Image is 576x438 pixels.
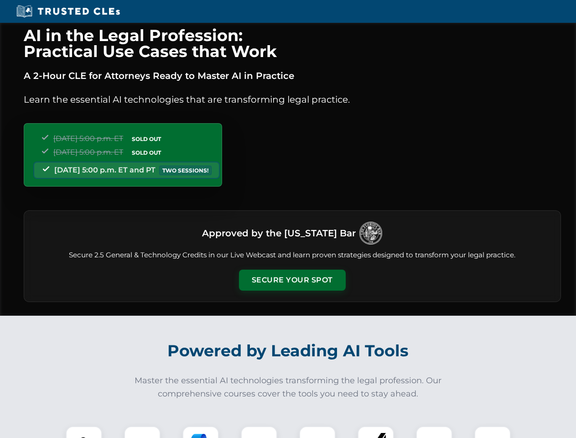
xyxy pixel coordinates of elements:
span: [DATE] 5:00 p.m. ET [53,148,123,156]
img: Trusted CLEs [14,5,123,18]
span: [DATE] 5:00 p.m. ET [53,134,123,143]
h3: Approved by the [US_STATE] Bar [202,225,356,241]
h2: Powered by Leading AI Tools [36,335,541,367]
img: Logo [359,222,382,245]
span: SOLD OUT [129,148,164,157]
p: Learn the essential AI technologies that are transforming legal practice. [24,92,561,107]
span: SOLD OUT [129,134,164,144]
button: Secure Your Spot [239,270,346,291]
h1: AI in the Legal Profession: Practical Use Cases that Work [24,27,561,59]
p: Secure 2.5 General & Technology Credits in our Live Webcast and learn proven strategies designed ... [35,250,550,261]
p: A 2-Hour CLE for Attorneys Ready to Master AI in Practice [24,68,561,83]
p: Master the essential AI technologies transforming the legal profession. Our comprehensive courses... [129,374,448,401]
